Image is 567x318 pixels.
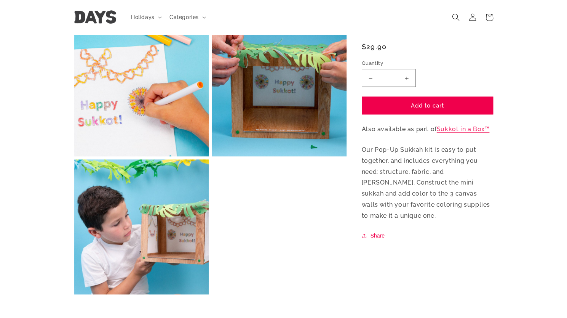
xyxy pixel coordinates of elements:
[362,145,493,222] p: Our Pop-Up Sukkah kit is easy to put together, and includes everything you need: structure, fabri...
[74,11,116,24] img: Days United
[362,59,493,67] label: Quantity
[169,14,199,21] span: Categories
[362,231,387,240] button: Share
[362,97,493,115] button: Add to cart
[437,126,490,133] a: Sukkot in a Box™
[362,42,387,52] span: $29.90
[362,11,493,240] div: Also available as part of
[165,9,209,25] summary: Categories
[131,14,155,21] span: Holidays
[447,9,464,26] summary: Search
[126,9,165,25] summary: Holidays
